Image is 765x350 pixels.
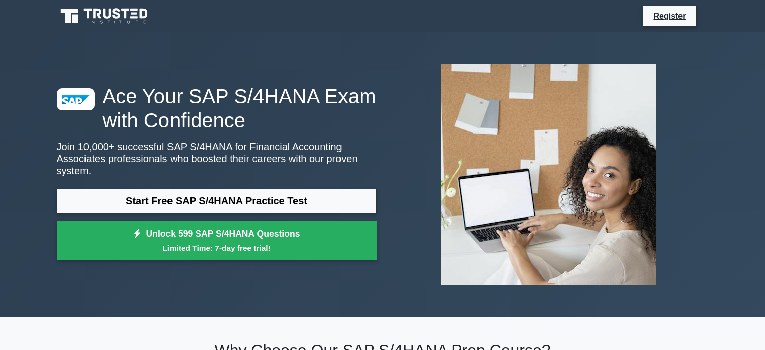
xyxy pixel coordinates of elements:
[57,221,377,261] a: Unlock 599 SAP S/4HANA QuestionsLimited Time: 7-day free trial!
[57,189,377,213] a: Start Free SAP S/4HANA Practice Test
[647,10,692,22] a: Register
[69,242,364,254] small: Limited Time: 7-day free trial!
[57,141,377,177] p: Join 10,000+ successful SAP S/4HANA for Financial Accounting Associates professionals who boosted...
[57,84,377,132] h1: Ace Your SAP S/4HANA Exam with Confidence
